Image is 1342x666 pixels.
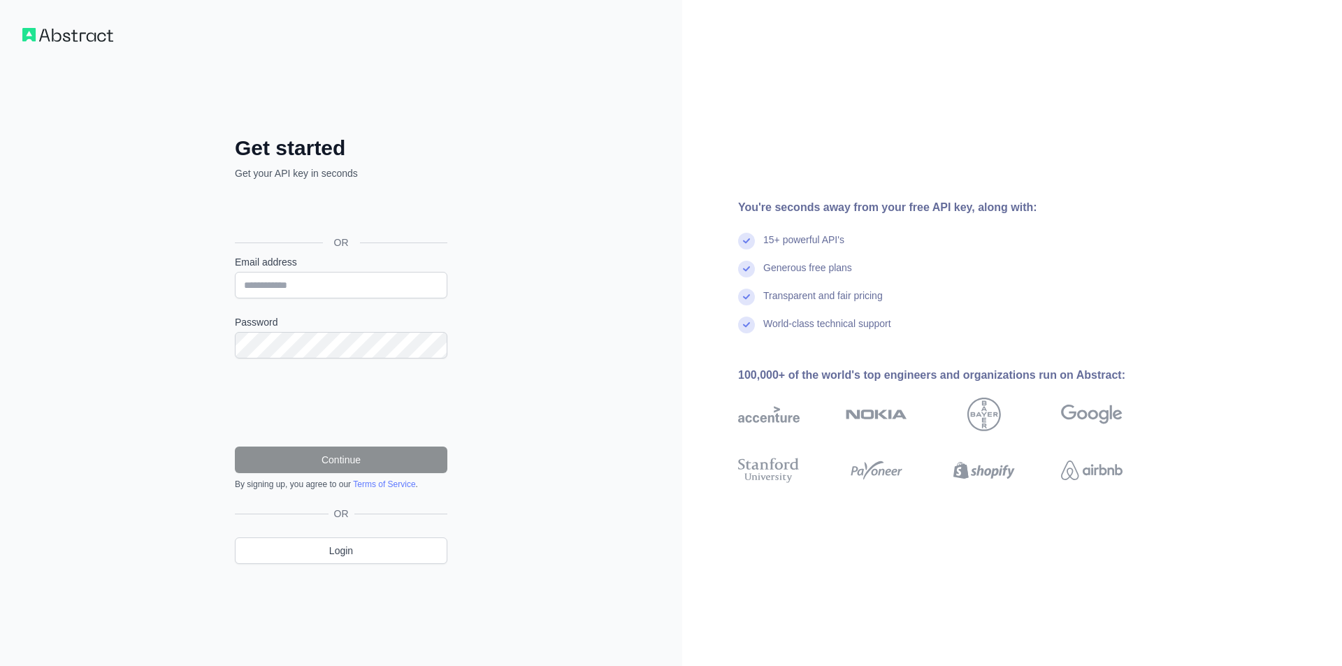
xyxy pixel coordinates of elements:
[1061,398,1123,431] img: google
[22,28,113,42] img: Workflow
[1061,455,1123,486] img: airbnb
[353,479,415,489] a: Terms of Service
[763,317,891,345] div: World-class technical support
[738,317,755,333] img: check mark
[738,199,1167,216] div: You're seconds away from your free API key, along with:
[763,233,844,261] div: 15+ powerful API's
[738,289,755,305] img: check mark
[738,233,755,249] img: check mark
[235,255,447,269] label: Email address
[235,375,447,430] iframe: reCAPTCHA
[235,479,447,490] div: By signing up, you agree to our .
[228,196,452,226] iframe: Κουμπί "Σύνδεση μέσω Google"
[235,315,447,329] label: Password
[738,367,1167,384] div: 100,000+ of the world's top engineers and organizations run on Abstract:
[846,398,907,431] img: nokia
[235,447,447,473] button: Continue
[738,261,755,277] img: check mark
[235,136,447,161] h2: Get started
[846,455,907,486] img: payoneer
[738,455,800,486] img: stanford university
[329,507,354,521] span: OR
[763,261,852,289] div: Generous free plans
[953,455,1015,486] img: shopify
[235,537,447,564] a: Login
[323,236,360,249] span: OR
[235,166,447,180] p: Get your API key in seconds
[738,398,800,431] img: accenture
[967,398,1001,431] img: bayer
[763,289,883,317] div: Transparent and fair pricing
